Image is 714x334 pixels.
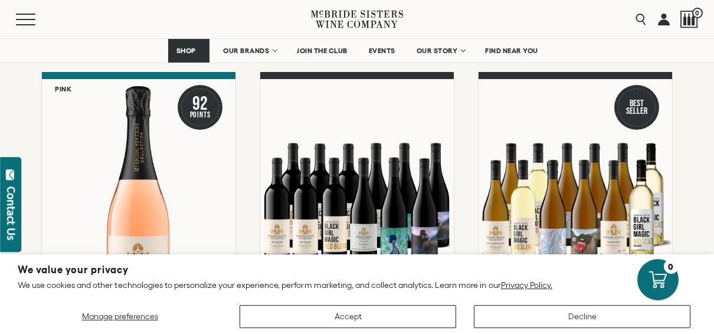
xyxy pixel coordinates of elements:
[369,47,395,55] span: EVENTS
[474,305,690,328] button: Decline
[240,305,456,328] button: Accept
[664,259,679,274] div: 0
[223,47,269,55] span: OUR BRANDS
[409,39,472,63] a: OUR STORY
[5,186,17,240] div: Contact Us
[176,47,196,55] span: SHOP
[417,47,458,55] span: OUR STORY
[485,47,538,55] span: FIND NEAR YOU
[18,265,696,275] h2: We value your privacy
[168,39,209,63] a: SHOP
[501,280,552,290] a: Privacy Policy.
[361,39,403,63] a: EVENTS
[16,14,58,25] button: Mobile Menu Trigger
[82,312,158,321] span: Manage preferences
[477,39,546,63] a: FIND NEAR YOU
[692,8,703,18] span: 0
[18,280,696,290] p: We use cookies and other technologies to personalize your experience, perform marketing, and coll...
[18,305,222,328] button: Manage preferences
[297,47,348,55] span: JOIN THE CLUB
[289,39,355,63] a: JOIN THE CLUB
[215,39,283,63] a: OUR BRANDS
[55,85,71,93] h6: Pink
